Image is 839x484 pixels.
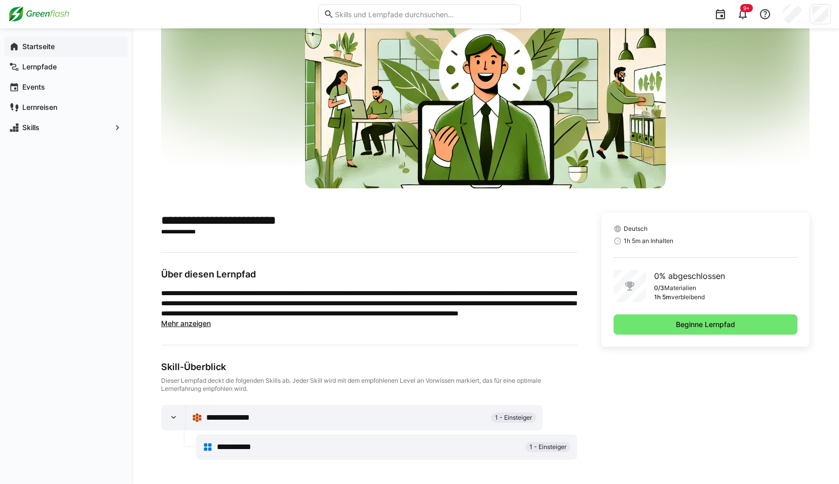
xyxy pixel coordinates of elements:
[495,414,532,422] span: 1 - Einsteiger
[624,225,647,233] span: Deutsch
[743,5,750,11] span: 9+
[654,293,671,301] p: 1h 5m
[161,361,577,373] div: Skill-Überblick
[654,284,664,292] p: 0/3
[624,237,673,245] span: 1h 5m an Inhalten
[664,284,696,292] p: Materialien
[334,10,515,19] input: Skills und Lernpfade durchsuchen…
[161,319,211,328] span: Mehr anzeigen
[671,293,705,301] p: verbleibend
[161,377,577,393] div: Dieser Lernpfad deckt die folgenden Skills ab. Jeder Skill wird mit dem empfohlenen Level an Vorw...
[654,270,725,282] p: 0% abgeschlossen
[614,314,797,335] button: Beginne Lernpfad
[529,443,566,451] span: 1 - Einsteiger
[674,319,737,330] span: Beginne Lernpfad
[161,269,577,280] h3: Über diesen Lernpfad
